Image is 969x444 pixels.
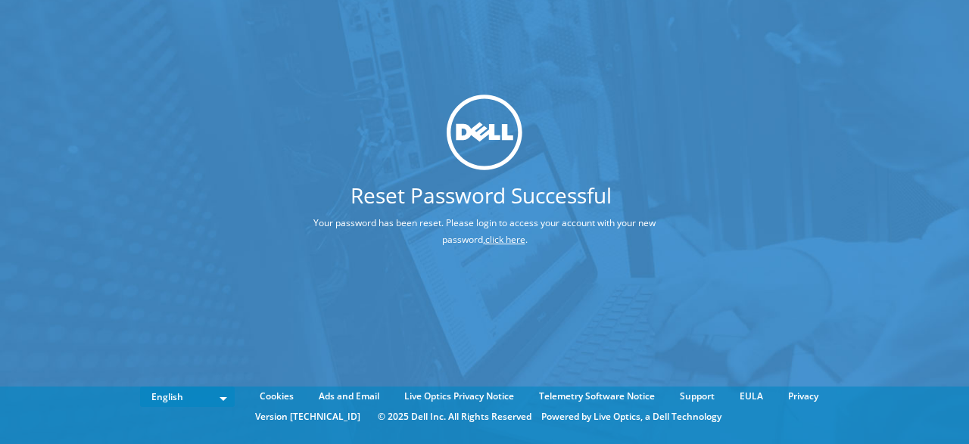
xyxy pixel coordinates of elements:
a: Privacy [777,388,830,405]
img: dell_svg_logo.svg [447,95,522,170]
li: © 2025 Dell Inc. All Rights Reserved [370,408,539,425]
li: Version [TECHNICAL_ID] [248,408,368,425]
p: Your password has been reset. Please login to access your account with your new password, . [242,215,727,248]
a: Ads and Email [307,388,391,405]
a: Support [668,388,726,405]
h1: Reset Password Successful [242,185,719,206]
a: Live Optics Privacy Notice [393,388,525,405]
a: click here [485,233,525,246]
a: Telemetry Software Notice [528,388,666,405]
a: EULA [728,388,774,405]
a: Cookies [248,388,305,405]
li: Powered by Live Optics, a Dell Technology [541,408,721,425]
